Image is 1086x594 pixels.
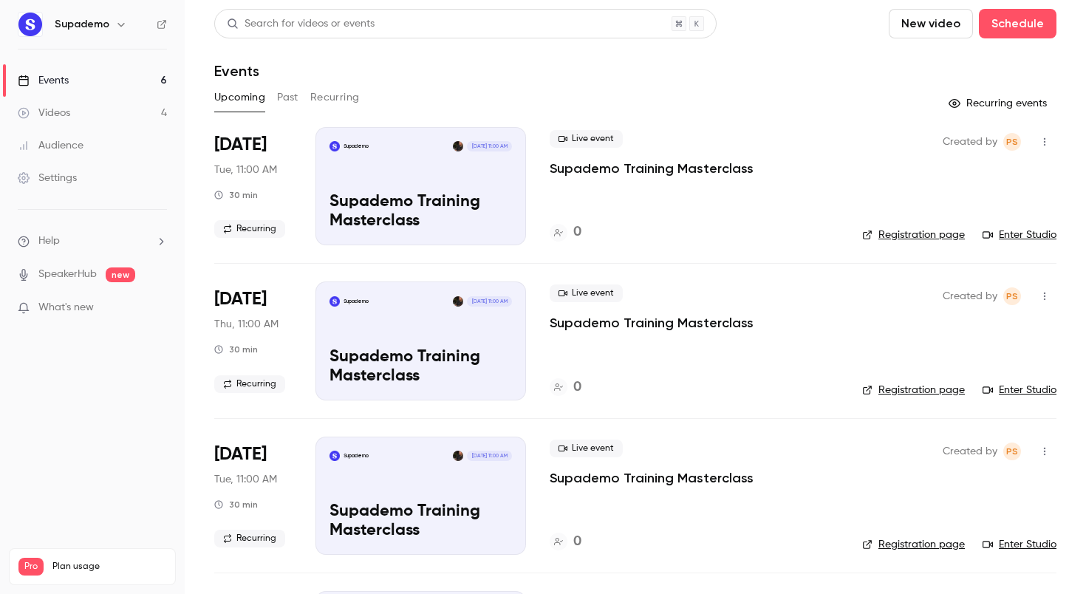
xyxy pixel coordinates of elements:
div: Audience [18,138,83,153]
div: 30 min [214,499,258,511]
a: Supademo Training MasterclassSupademoPaulina Staszuk[DATE] 11:00 AMSupademo Training Masterclass [315,127,526,245]
img: Supademo Training Masterclass [329,141,340,151]
span: PS [1006,443,1018,460]
a: Registration page [862,537,965,552]
div: Videos [18,106,70,120]
a: 0 [550,378,581,397]
button: New video [889,9,973,38]
button: Recurring events [942,92,1056,115]
span: new [106,267,135,282]
span: Created by [943,287,997,305]
a: Registration page [862,383,965,397]
p: Supademo [344,143,369,150]
div: Sep 25 Thu, 11:00 AM (America/Toronto) [214,281,292,400]
h4: 0 [573,532,581,552]
span: Live event [550,440,623,457]
img: Supademo Training Masterclass [329,296,340,307]
span: Pro [18,558,44,576]
div: Sep 23 Tue, 11:00 AM (America/Toronto) [214,127,292,245]
span: Tue, 11:00 AM [214,472,277,487]
span: Paulina Staszuk [1003,287,1021,305]
h1: Events [214,62,259,80]
div: Settings [18,171,77,185]
span: Live event [550,284,623,302]
div: 30 min [214,189,258,201]
a: Enter Studio [983,537,1056,552]
span: Tue, 11:00 AM [214,163,277,177]
span: Thu, 11:00 AM [214,317,279,332]
a: Enter Studio [983,383,1056,397]
h6: Supademo [55,17,109,32]
span: Created by [943,443,997,460]
p: Supademo [344,452,369,460]
span: PS [1006,133,1018,151]
span: [DATE] [214,133,267,157]
span: [DATE] 11:00 AM [467,451,511,461]
iframe: Noticeable Trigger [149,301,167,315]
button: Past [277,86,298,109]
h4: 0 [573,378,581,397]
span: [DATE] 11:00 AM [467,141,511,151]
button: Recurring [310,86,360,109]
img: Paulina Staszuk [453,451,463,461]
img: Paulina Staszuk [453,141,463,151]
button: Schedule [979,9,1056,38]
div: Sep 30 Tue, 11:00 AM (America/Toronto) [214,437,292,555]
span: [DATE] 11:00 AM [467,296,511,307]
span: Paulina Staszuk [1003,443,1021,460]
div: Search for videos or events [227,16,375,32]
span: What's new [38,300,94,315]
span: Created by [943,133,997,151]
a: Supademo Training MasterclassSupademoPaulina Staszuk[DATE] 11:00 AMSupademo Training Masterclass [315,437,526,555]
div: Events [18,73,69,88]
span: PS [1006,287,1018,305]
span: Plan usage [52,561,166,573]
a: 0 [550,532,581,552]
span: [DATE] [214,443,267,466]
h4: 0 [573,222,581,242]
div: 30 min [214,344,258,355]
img: Supademo [18,13,42,36]
span: Recurring [214,530,285,547]
img: Supademo Training Masterclass [329,451,340,461]
span: Live event [550,130,623,148]
a: Enter Studio [983,228,1056,242]
img: Paulina Staszuk [453,296,463,307]
a: Supademo Training Masterclass [550,160,754,177]
button: Upcoming [214,86,265,109]
p: Supademo Training Masterclass [329,193,512,231]
span: Recurring [214,220,285,238]
li: help-dropdown-opener [18,233,167,249]
p: Supademo [344,298,369,305]
a: SpeakerHub [38,267,97,282]
a: Supademo Training Masterclass [550,314,754,332]
a: Supademo Training Masterclass [550,469,754,487]
a: 0 [550,222,581,242]
span: [DATE] [214,287,267,311]
a: Supademo Training MasterclassSupademoPaulina Staszuk[DATE] 11:00 AMSupademo Training Masterclass [315,281,526,400]
p: Supademo Training Masterclass [329,502,512,541]
p: Supademo Training Masterclass [329,348,512,386]
span: Paulina Staszuk [1003,133,1021,151]
a: Registration page [862,228,965,242]
span: Help [38,233,60,249]
span: Recurring [214,375,285,393]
